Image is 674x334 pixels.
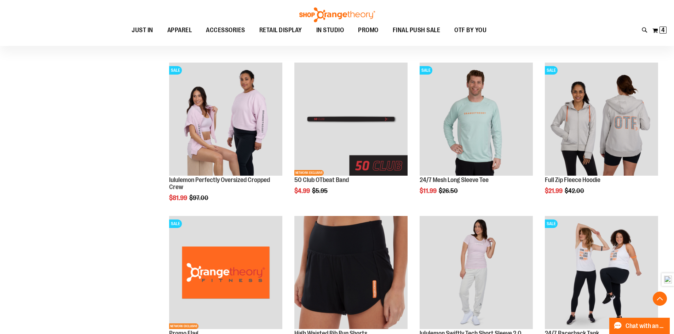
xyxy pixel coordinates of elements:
div: product [541,59,662,212]
a: IN STUDIO [309,22,351,39]
a: lululemon Perfectly Oversized Cropped CrewSALE [169,63,282,177]
span: $97.00 [189,194,209,201]
div: product [416,59,536,212]
a: lululemon Perfectly Oversized Cropped Crew [169,176,270,191]
img: lululemon Perfectly Oversized Cropped Crew [169,63,282,176]
a: 24/7 Mesh Long Sleeve Tee [420,176,489,183]
a: RETAIL DISPLAY [252,22,309,39]
span: IN STUDIO [316,22,344,38]
button: Back To Top [653,292,667,306]
a: APPAREL [160,22,199,39]
img: 24/7 Racerback Tank [545,216,658,329]
span: $26.50 [439,187,459,194]
a: ACCESSORIES [199,22,252,39]
span: Chat with an Expert [626,323,666,329]
span: FINAL PUSH SALE [393,22,440,38]
span: SALE [169,66,182,75]
a: OTF BY YOU [447,22,494,39]
span: $81.99 [169,194,188,201]
span: APPAREL [167,22,192,38]
a: Product image for Promo Flag OrangeSALENETWORK EXCLUSIVE [169,216,282,330]
span: $5.95 [312,187,329,194]
img: Shop Orangetheory [298,7,376,22]
span: RETAIL DISPLAY [259,22,302,38]
a: 50 Club OTbeat Band [294,176,349,183]
img: lululemon Swiftly Tech Short Sleeve 2.0 [420,216,533,329]
span: SALE [545,219,558,228]
span: ACCESSORIES [206,22,245,38]
a: Main Image of 1457095SALE [420,63,533,177]
a: 24/7 Racerback TankSALE [545,216,658,330]
span: JUST IN [132,22,153,38]
span: SALE [545,66,558,75]
a: Main View of 2024 50 Club OTBeat BandNETWORK EXCLUSIVE [294,63,408,177]
a: High Waisted Rib Run Shorts [294,216,408,330]
img: Product image for Promo Flag Orange [169,216,282,329]
span: SALE [420,66,432,75]
a: JUST IN [125,22,160,39]
a: Full Zip Fleece Hoodie [545,176,600,183]
button: Chat with an Expert [609,318,670,334]
a: lululemon Swiftly Tech Short Sleeve 2.0 [420,216,533,330]
div: product [291,59,411,212]
span: OTF BY YOU [454,22,486,38]
img: Main View of 2024 50 Club OTBeat Band [294,63,408,176]
span: 4 [661,27,665,34]
span: $21.99 [545,187,564,194]
span: SALE [169,219,182,228]
img: Main Image of 1457091 [545,63,658,176]
a: PROMO [351,22,386,39]
span: $42.00 [565,187,585,194]
a: FINAL PUSH SALE [386,22,448,38]
div: product [166,59,286,219]
span: $11.99 [420,187,438,194]
span: PROMO [358,22,379,38]
span: NETWORK EXCLUSIVE [169,323,198,329]
img: High Waisted Rib Run Shorts [294,216,408,329]
a: Main Image of 1457091SALE [545,63,658,177]
span: $4.99 [294,187,311,194]
span: NETWORK EXCLUSIVE [294,170,324,176]
img: Main Image of 1457095 [420,63,533,176]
